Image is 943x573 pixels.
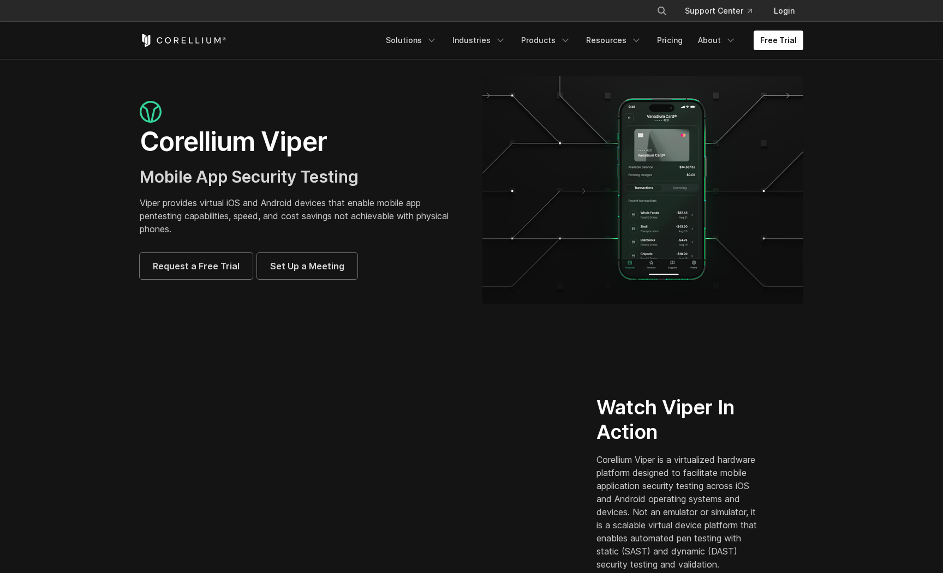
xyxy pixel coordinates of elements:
a: Support Center [676,1,761,21]
h1: Corellium Viper [140,125,461,158]
a: Login [765,1,803,21]
a: Industries [446,31,512,50]
span: Mobile App Security Testing [140,167,359,186]
a: Pricing [650,31,689,50]
img: viper_icon_large [140,101,162,123]
a: Corellium Home [140,34,226,47]
a: Set Up a Meeting [257,253,357,279]
img: viper_hero [482,76,803,304]
h2: Watch Viper In Action [596,395,762,444]
a: Free Trial [754,31,803,50]
a: Resources [580,31,648,50]
a: Solutions [379,31,444,50]
span: Request a Free Trial [153,260,240,273]
a: Products [515,31,577,50]
a: Request a Free Trial [140,253,253,279]
p: Corellium Viper is a virtualized hardware platform designed to facilitate mobile application secu... [596,453,762,571]
span: Set Up a Meeting [270,260,344,273]
div: Navigation Menu [643,1,803,21]
p: Viper provides virtual iOS and Android devices that enable mobile app pentesting capabilities, sp... [140,196,461,236]
a: About [691,31,743,50]
div: Navigation Menu [379,31,803,50]
button: Search [652,1,672,21]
